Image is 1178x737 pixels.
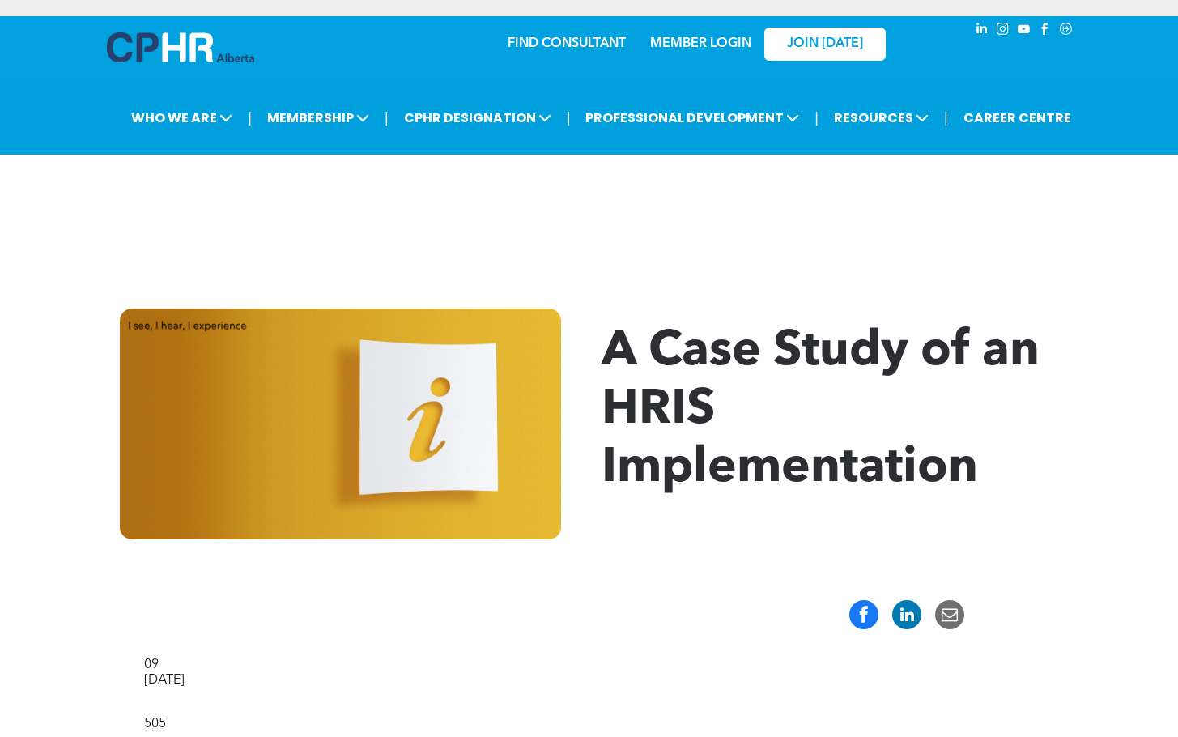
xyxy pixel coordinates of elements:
li: | [248,101,252,134]
a: Social network [1057,20,1075,42]
span: CPHR DESIGNATION [399,103,556,133]
a: instagram [994,20,1012,42]
img: A blue and white logo for cp alberta [107,32,254,62]
a: FIND CONSULTANT [508,37,626,50]
span: JOIN [DATE] [787,36,863,52]
span: A Case Study of an HRIS Implementation [602,328,1040,493]
span: MEMBERSHIP [262,103,374,133]
span: RESOURCES [829,103,933,133]
a: CAREER CENTRE [959,103,1076,133]
li: | [385,101,389,134]
li: | [567,101,571,134]
div: 09 [144,658,1035,673]
li: | [944,101,948,134]
span: WHO WE ARE [126,103,237,133]
a: JOIN [DATE] [764,28,886,61]
div: [DATE] [144,673,1035,688]
a: MEMBER LOGIN [650,37,751,50]
a: facebook [1036,20,1054,42]
a: linkedin [973,20,991,42]
li: | [814,101,819,134]
span: PROFESSIONAL DEVELOPMENT [580,103,804,133]
div: 505 [144,717,1035,732]
a: youtube [1015,20,1033,42]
